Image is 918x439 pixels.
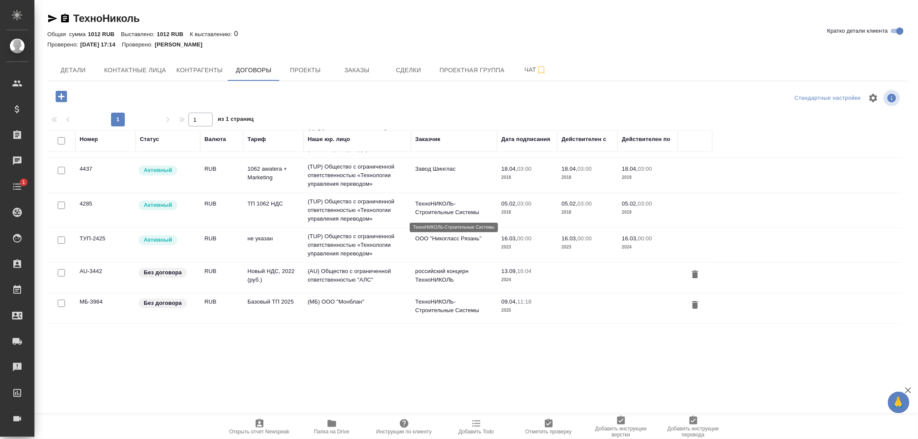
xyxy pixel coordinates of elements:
td: RUB [200,293,243,323]
p: 03:00 [638,200,652,207]
p: К выставлению: [190,31,234,37]
td: 4285 [75,195,136,225]
td: (TUP) Общество с ограниченной ответственностью «Технологии управления переводом» [303,158,411,193]
div: Валюта [204,135,226,144]
p: 18.04, [622,166,638,172]
p: 13.09, [501,268,517,274]
p: 03:00 [517,166,532,172]
p: 00:00 [517,235,532,242]
p: ООО "Никогласс Рязань" [415,234,493,243]
p: 16:04 [517,268,532,274]
p: Активный [144,201,172,209]
td: ТП 1062 НДС [243,195,303,225]
p: 03:00 [578,166,592,172]
td: МБ-3984 [75,293,136,323]
p: 00:00 [578,235,592,242]
td: (AU) Общество с ограниченной ответственностью "АЛС" [303,263,411,293]
p: 2025 [501,306,553,315]
a: 1 [2,176,32,197]
button: 🙏 [888,392,909,413]
svg: Подписаться [536,65,547,75]
p: [PERSON_NAME] [155,41,209,48]
p: 2019 [622,173,674,182]
p: [DATE] 17:14 [80,41,122,48]
p: 05.02, [501,200,517,207]
p: 16.03, [622,235,638,242]
span: Контрагенты [176,65,223,76]
p: 1012 RUB [88,31,121,37]
td: (TUP) Общество с ограниченной ответственностью «Технологии управления переводом» [303,228,411,262]
div: Заказчик [415,135,440,144]
td: 1062 awatera + Marketing [243,160,303,190]
p: 18.04, [562,166,578,172]
p: 16.03, [562,235,578,242]
span: Настроить таблицу [863,88,884,108]
span: Кратко детали клиента [827,27,888,35]
td: ТУП-2425 [75,230,136,260]
td: RUB [200,263,243,293]
p: российский концерн ТехноНИКОЛЬ [415,267,493,284]
td: RUB [200,230,243,260]
div: Тариф [247,135,266,144]
p: Выставлено: [121,31,157,37]
p: 2018 [562,173,613,182]
span: Детали [53,65,94,76]
button: Скопировать ссылку для ЯМессенджера [47,13,58,24]
div: Статус [140,135,159,144]
p: 09.04, [501,298,517,305]
td: AU-3442 [75,263,136,293]
p: 1012 RUB [157,31,190,37]
p: 11:18 [517,298,532,305]
div: Наше юр. лицо [308,135,350,144]
button: Скопировать ссылку [60,13,70,24]
div: Дата подписания [501,135,550,144]
p: 2018 [562,208,613,217]
span: Посмотреть информацию [884,90,902,106]
span: 🙏 [891,393,906,411]
p: 05.02, [562,200,578,207]
p: 03:00 [578,200,592,207]
p: Проверено: [122,41,155,48]
span: 1 [17,178,30,187]
div: 0 [47,29,909,39]
button: Удалить [688,267,702,283]
td: Базовый ТП 2025 [243,293,303,323]
button: Удалить [688,298,702,313]
p: 2023 [562,243,613,252]
p: 00:00 [638,235,652,242]
div: split button [792,92,863,105]
p: 2024 [622,243,674,252]
p: Без договора [144,299,182,307]
p: 2018 [501,208,553,217]
p: Проверено: [47,41,80,48]
p: ТехноНИКОЛЬ-Строительные Системы [415,200,493,217]
p: 2019 [622,208,674,217]
p: 16.03, [501,235,517,242]
span: Заказы [336,65,377,76]
p: Завод Шинглас [415,165,493,173]
p: ТехноНИКОЛЬ-Строительные Системы [415,298,493,315]
p: Активный [144,166,172,175]
td: (МБ) ООО "Монблан" [303,293,411,323]
span: Проектная группа [439,65,504,76]
td: Новый НДС, 2022 (руб.) [243,263,303,293]
span: Договоры [233,65,274,76]
p: 2023 [501,243,553,252]
p: Активный [144,236,172,244]
p: 03:00 [638,166,652,172]
div: Номер [80,135,98,144]
td: (TUP) Общество с ограниченной ответственностью «Технологии управления переводом» [303,193,411,227]
p: Без договора [144,268,182,277]
span: Контактные лица [104,65,166,76]
button: Добавить договор [49,88,73,105]
p: 18.04, [501,166,517,172]
p: 2018 [501,173,553,182]
a: ТехноНиколь [73,12,140,24]
p: 05.02, [622,200,638,207]
td: RUB [200,195,243,225]
span: Проекты [284,65,326,76]
span: из 1 страниц [218,114,254,126]
p: Общая сумма [47,31,88,37]
span: Чат [515,64,556,75]
p: 03:00 [517,200,532,207]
